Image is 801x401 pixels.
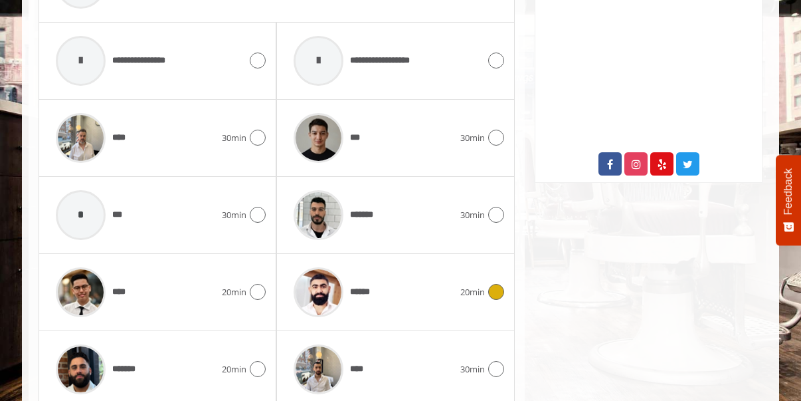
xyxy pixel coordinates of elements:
[460,285,485,299] span: 20min
[776,155,801,245] button: Feedback - Show survey
[460,131,485,145] span: 30min
[222,362,246,376] span: 20min
[222,131,246,145] span: 30min
[782,168,794,215] span: Feedback
[222,285,246,299] span: 20min
[460,362,485,376] span: 30min
[460,208,485,222] span: 30min
[222,208,246,222] span: 30min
